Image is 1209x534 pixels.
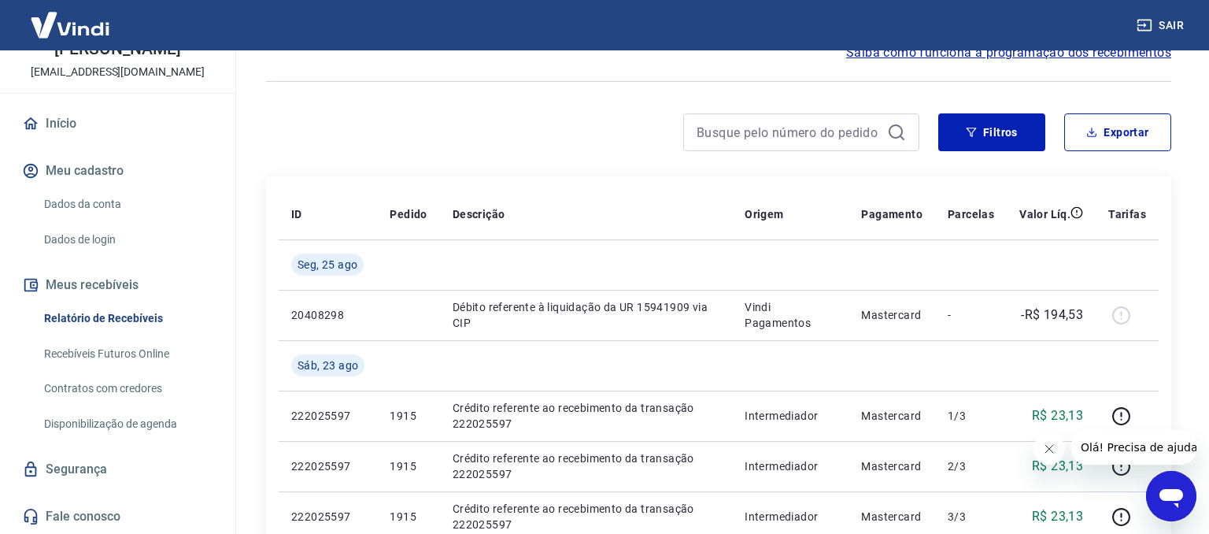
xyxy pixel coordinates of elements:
[948,206,994,222] p: Parcelas
[38,188,216,221] a: Dados da conta
[846,43,1171,62] a: Saiba como funciona a programação dos recebimentos
[1146,471,1196,521] iframe: Botão para abrir a janela de mensagens
[745,299,836,331] p: Vindi Pagamentos
[19,106,216,141] a: Início
[31,64,205,80] p: [EMAIL_ADDRESS][DOMAIN_NAME]
[19,452,216,487] a: Segurança
[453,501,719,532] p: Crédito referente ao recebimento da transação 222025597
[453,400,719,432] p: Crédito referente ao recebimento da transação 222025597
[19,268,216,302] button: Meus recebíveis
[291,206,302,222] p: ID
[745,206,783,222] p: Origem
[390,408,427,424] p: 1915
[1033,433,1065,465] iframe: Fechar mensagem
[948,458,994,474] p: 2/3
[948,408,994,424] p: 1/3
[861,206,922,222] p: Pagamento
[1133,11,1190,40] button: Sair
[948,509,994,525] p: 3/3
[9,11,132,24] span: Olá! Precisa de ajuda?
[861,509,922,525] p: Mastercard
[697,121,881,144] input: Busque pelo número do pedido
[861,307,922,323] p: Mastercard
[1032,406,1083,425] p: R$ 23,13
[1032,507,1083,526] p: R$ 23,13
[298,358,358,373] span: Sáb, 23 ago
[38,338,216,370] a: Recebíveis Futuros Online
[861,458,922,474] p: Mastercard
[291,307,364,323] p: 20408298
[745,509,836,525] p: Intermediador
[38,408,216,440] a: Disponibilização de agenda
[38,373,216,405] a: Contratos com credores
[1032,457,1083,476] p: R$ 23,13
[38,302,216,335] a: Relatório de Recebíveis
[38,224,216,256] a: Dados de login
[1064,113,1171,151] button: Exportar
[291,458,364,474] p: 222025597
[1108,206,1146,222] p: Tarifas
[861,408,922,424] p: Mastercard
[298,257,357,273] span: Seg, 25 ago
[453,451,719,482] p: Crédito referente ao recebimento da transação 222025597
[19,154,216,188] button: Meu cadastro
[291,509,364,525] p: 222025597
[19,499,216,534] a: Fale conosco
[1019,206,1070,222] p: Valor Líq.
[19,1,121,49] img: Vindi
[291,408,364,424] p: 222025597
[453,206,505,222] p: Descrição
[745,408,836,424] p: Intermediador
[1021,306,1083,324] p: -R$ 194,53
[390,509,427,525] p: 1915
[938,113,1045,151] button: Filtros
[745,458,836,474] p: Intermediador
[54,41,180,57] p: [PERSON_NAME]
[948,307,994,323] p: -
[390,206,427,222] p: Pedido
[1071,430,1196,465] iframe: Mensagem da empresa
[390,458,427,474] p: 1915
[453,299,719,331] p: Débito referente à liquidação da UR 15941909 via CIP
